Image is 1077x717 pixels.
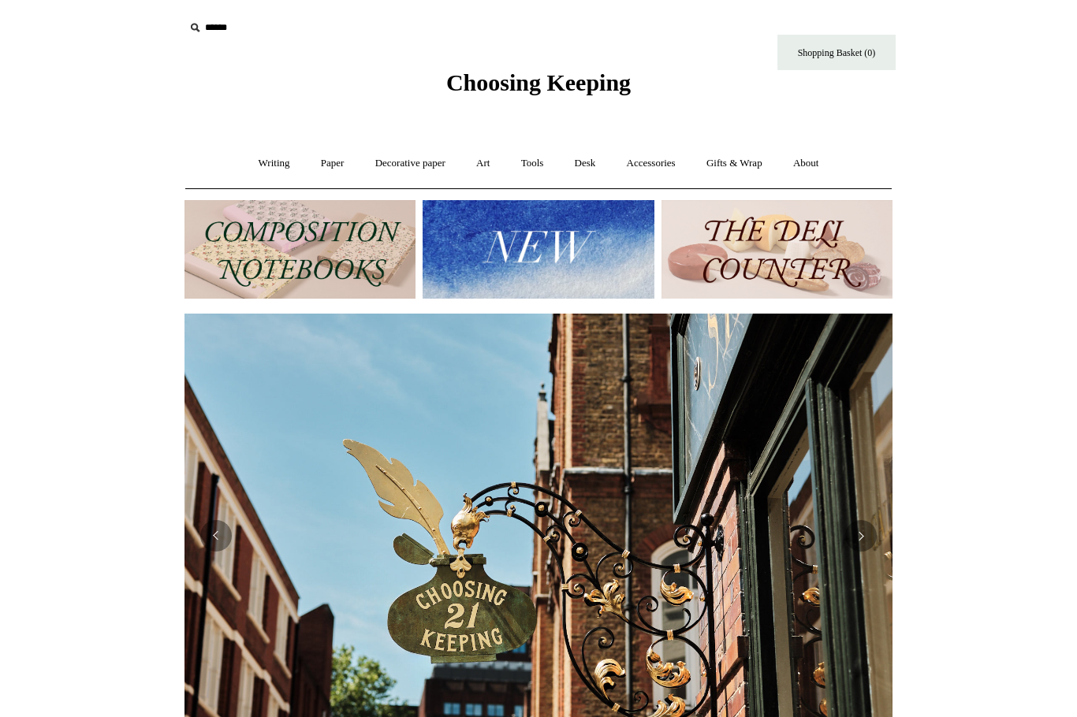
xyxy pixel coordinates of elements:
[462,143,504,184] a: Art
[661,200,893,299] img: The Deli Counter
[446,69,631,95] span: Choosing Keeping
[244,143,304,184] a: Writing
[779,143,833,184] a: About
[777,35,896,70] a: Shopping Basket (0)
[184,200,416,299] img: 202302 Composition ledgers.jpg__PID:69722ee6-fa44-49dd-a067-31375e5d54ec
[845,520,877,552] button: Next
[307,143,359,184] a: Paper
[692,143,777,184] a: Gifts & Wrap
[507,143,558,184] a: Tools
[561,143,610,184] a: Desk
[423,200,654,299] img: New.jpg__PID:f73bdf93-380a-4a35-bcfe-7823039498e1
[613,143,690,184] a: Accessories
[361,143,460,184] a: Decorative paper
[200,520,232,552] button: Previous
[446,82,631,93] a: Choosing Keeping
